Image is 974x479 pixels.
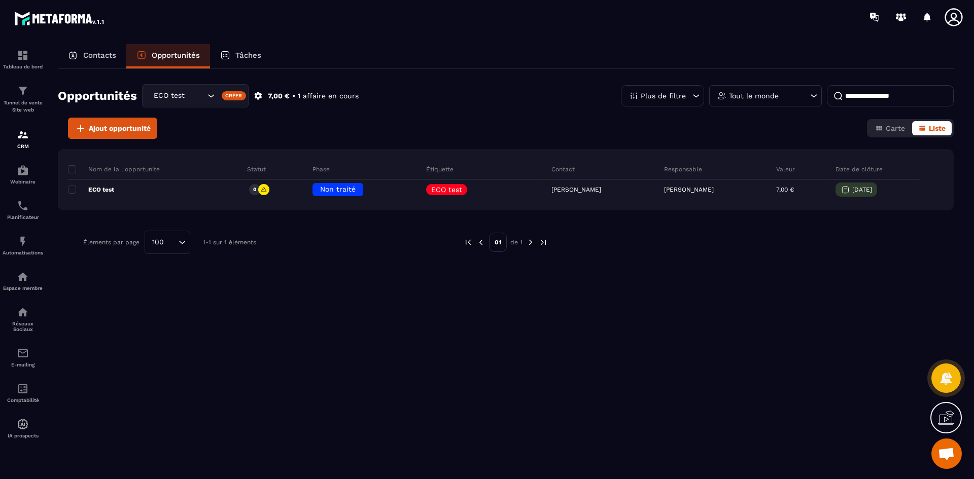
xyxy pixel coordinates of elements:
[68,165,160,173] p: Nom de la l'opportunité
[776,186,794,193] p: 7,00 €
[3,214,43,220] p: Planificateur
[3,299,43,340] a: social-networksocial-networkRéseaux Sociaux
[3,99,43,114] p: Tunnel de vente Site web
[489,233,507,252] p: 01
[526,238,535,247] img: next
[464,238,473,247] img: prev
[17,235,29,247] img: automations
[869,121,911,135] button: Carte
[426,165,454,173] p: Étiquette
[3,121,43,157] a: formationformationCRM
[3,77,43,121] a: formationformationTunnel de vente Site web
[142,84,249,107] div: Search for option
[852,186,872,193] p: [DATE]
[83,51,116,60] p: Contacts
[17,271,29,283] img: automations
[298,91,359,101] p: 1 affaire en cours
[3,433,43,438] p: IA prospects
[3,64,43,69] p: Tableau de bord
[912,121,952,135] button: Liste
[187,90,205,101] input: Search for option
[3,340,43,375] a: emailemailE-mailing
[149,237,167,248] span: 100
[551,165,575,173] p: Contact
[431,186,462,193] p: ECO test
[3,228,43,263] a: automationsautomationsAutomatisations
[292,91,295,101] p: •
[3,321,43,332] p: Réseaux Sociaux
[3,157,43,192] a: automationsautomationsWebinaire
[729,92,779,99] p: Tout le monde
[253,186,256,193] p: 0
[68,186,114,194] p: ECO test
[3,285,43,291] p: Espace membre
[17,383,29,395] img: accountant
[510,238,523,246] p: de 1
[929,124,946,132] span: Liste
[210,44,271,68] a: Tâches
[17,164,29,176] img: automations
[58,86,137,106] h2: Opportunités
[17,418,29,430] img: automations
[664,186,714,193] p: [PERSON_NAME]
[247,165,266,173] p: Statut
[235,51,261,60] p: Tâches
[664,165,702,173] p: Responsable
[3,143,43,149] p: CRM
[17,200,29,212] img: scheduler
[14,9,106,27] img: logo
[68,118,157,139] button: Ajout opportunité
[776,165,795,173] p: Valeur
[3,362,43,367] p: E-mailing
[931,438,962,469] div: Ouvrir le chat
[17,347,29,359] img: email
[145,231,190,254] div: Search for option
[17,306,29,318] img: social-network
[3,375,43,411] a: accountantaccountantComptabilité
[83,239,140,246] p: Éléments par page
[89,123,151,133] span: Ajout opportunité
[58,44,126,68] a: Contacts
[320,185,356,193] span: Non traité
[268,91,290,101] p: 7,00 €
[312,165,330,173] p: Phase
[3,397,43,403] p: Comptabilité
[17,85,29,97] img: formation
[151,90,187,101] span: ECO test
[152,51,200,60] p: Opportunités
[126,44,210,68] a: Opportunités
[167,237,176,248] input: Search for option
[17,129,29,141] img: formation
[3,263,43,299] a: automationsautomationsEspace membre
[203,239,256,246] p: 1-1 sur 1 éléments
[3,42,43,77] a: formationformationTableau de bord
[3,192,43,228] a: schedulerschedulerPlanificateur
[539,238,548,247] img: next
[3,250,43,255] p: Automatisations
[641,92,686,99] p: Plus de filtre
[17,49,29,61] img: formation
[836,165,883,173] p: Date de clôture
[886,124,905,132] span: Carte
[3,179,43,185] p: Webinaire
[476,238,485,247] img: prev
[222,91,247,100] div: Créer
